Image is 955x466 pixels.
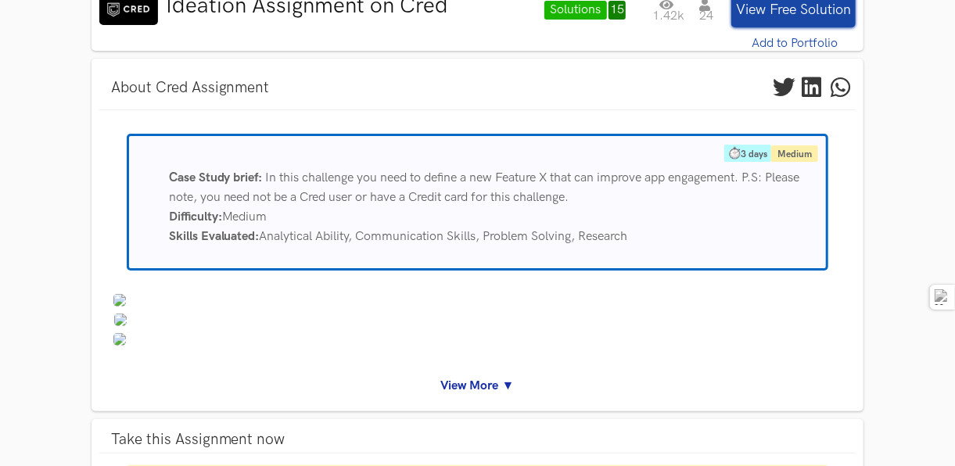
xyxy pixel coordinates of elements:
span: Skills Evaluated: [169,229,260,244]
span: In this challenge you need to define a new Feature X that can improve app engagement. P.S: Please... [169,170,800,205]
a: Take this Assignment now [99,427,856,453]
img: ed8b13a8-0404-4ac8-a46a-e5d5f6e6af97.png [113,294,126,306]
span: Difficulty: [169,210,222,224]
img: timer.png [728,146,741,160]
div: Analytical Ability, Communication Skills, Problem Solving, Research [157,227,827,246]
label: Medium [771,145,818,162]
span: Case Study brief: [169,170,263,185]
img: 7a3a0c02-d92a-403f-aaf3-f3c365910228.png [113,333,126,346]
a: 15 [609,1,626,20]
a: About Cred Assignment [99,75,282,101]
a: View More ▼ [111,376,845,396]
a: Solutions [544,1,607,20]
div: Medium [157,207,827,227]
label: 3 days [724,145,771,162]
img: 7a3a0c02-d92a-403f-aaf3-f3c365910228.png [114,314,127,326]
a: Add to Portfolio [731,34,857,53]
